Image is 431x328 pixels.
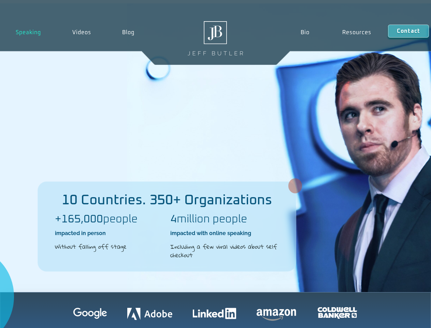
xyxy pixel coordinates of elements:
[397,28,420,34] span: Contact
[170,214,177,225] b: 4
[284,25,326,40] a: Bio
[55,214,163,225] h2: people
[55,214,103,225] b: +165,000
[170,242,279,260] h2: Including a few viral videos about self checkout
[170,214,279,225] h2: million people
[55,242,163,251] h2: Without falling off stage
[57,25,107,40] a: Videos
[326,25,388,40] a: Resources
[38,193,296,207] h2: 10 Countries. 350+ Organizations
[55,230,163,237] h2: impacted in person
[284,25,388,40] nav: Menu
[170,230,279,237] h2: impacted with online speaking
[388,25,429,38] a: Contact
[106,25,150,40] a: Blog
